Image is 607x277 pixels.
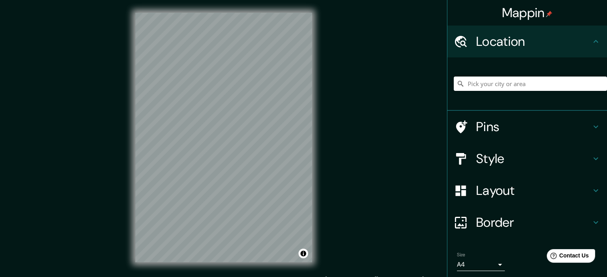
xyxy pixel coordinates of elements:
[476,214,591,230] h4: Border
[457,258,505,271] div: A4
[299,249,308,258] button: Toggle attribution
[447,26,607,57] div: Location
[457,251,465,258] label: Size
[135,13,312,262] canvas: Map
[447,111,607,143] div: Pins
[546,11,552,17] img: pin-icon.png
[447,143,607,175] div: Style
[454,77,607,91] input: Pick your city or area
[476,119,591,135] h4: Pins
[476,183,591,198] h4: Layout
[476,33,591,49] h4: Location
[447,206,607,238] div: Border
[502,5,553,21] h4: Mappin
[476,151,591,167] h4: Style
[536,246,598,268] iframe: Help widget launcher
[447,175,607,206] div: Layout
